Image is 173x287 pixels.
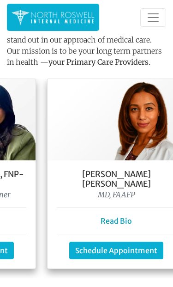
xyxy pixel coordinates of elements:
[7,1,166,71] p: By combining compassion, medical expertise, and a focus on long term health and wellness as integ...
[48,57,149,67] strong: your Primary Care Providers
[98,190,135,199] i: MD, FAAFP
[69,242,163,259] a: Schedule Appointment
[101,216,132,226] a: Read Bio
[12,8,95,26] img: North Roswell Internal Medicine
[140,8,166,27] button: Toggle navigation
